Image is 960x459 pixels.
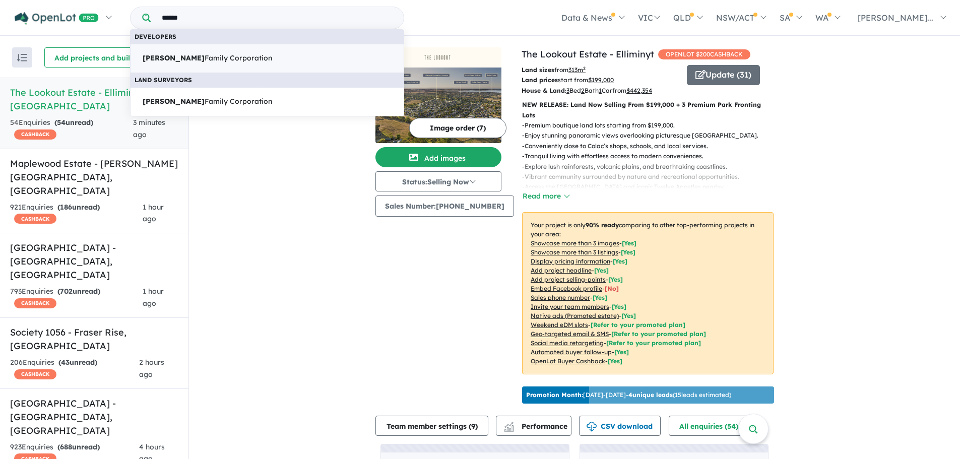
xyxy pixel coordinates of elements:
button: Update (31) [687,65,760,85]
span: [Yes] [621,312,636,319]
p: NEW RELEASE: Land Now Selling From $199,000 + 3 Premium Park Fronting Lots [522,100,774,120]
h5: [GEOGRAPHIC_DATA] - [GEOGRAPHIC_DATA] , [GEOGRAPHIC_DATA] [10,241,178,282]
b: Promotion Month: [526,391,583,399]
u: Native ads (Promoted estate) [531,312,619,319]
p: start from [522,75,679,85]
span: [ Yes ] [622,239,636,247]
span: 1 hour ago [143,203,164,224]
u: Display pricing information [531,257,610,265]
u: Social media retargeting [531,339,604,347]
u: $ 199,000 [588,76,614,84]
button: Add projects and builders [44,47,155,68]
span: 186 [60,203,72,212]
a: [PERSON_NAME]Family Corporation [130,44,404,73]
span: 688 [60,442,72,451]
span: CASHBACK [14,369,56,379]
span: Family Corporation [143,52,272,64]
p: - Premium boutique land lots starting from $199,000. [522,120,766,130]
span: CASHBACK [14,214,56,224]
button: Image order (7) [409,118,506,138]
img: The Lookout Estate - Elliminyt [375,68,501,143]
img: The Lookout Estate - Elliminyt Logo [379,51,497,63]
span: [Refer to your promoted plan] [591,321,685,329]
u: OpenLot Buyer Cashback [531,357,605,365]
u: $ 442,354 [626,87,652,94]
button: Performance [496,416,571,436]
span: [ Yes ] [594,267,609,274]
u: Weekend eDM slots [531,321,588,329]
button: Status:Selling Now [375,171,501,191]
sup: 2 [583,65,586,71]
span: 9 [471,422,475,431]
img: bar-chart.svg [504,425,514,432]
p: Your project is only comparing to other top-performing projects in your area: - - - - - - - - - -... [522,212,774,374]
b: Land prices [522,76,558,84]
span: [Refer to your promoted plan] [606,339,701,347]
span: [Yes] [614,348,629,356]
span: CASHBACK [14,298,56,308]
u: 313 m [568,66,586,74]
strong: ( unread) [54,118,93,127]
p: - Enjoy stunning panoramic views overlooking picturesque [GEOGRAPHIC_DATA]. [522,130,766,141]
b: 4 unique leads [628,391,673,399]
h5: The Lookout Estate - Elliminyt , [GEOGRAPHIC_DATA] [10,86,178,113]
u: Invite your team members [531,303,609,310]
h5: Maplewood Estate - [PERSON_NAME][GEOGRAPHIC_DATA] , [GEOGRAPHIC_DATA] [10,157,178,198]
button: All enquiries (54) [669,416,760,436]
u: 1 [599,87,602,94]
span: 3 minutes ago [133,118,165,139]
p: - Access the [GEOGRAPHIC_DATA] and iconic Twelve Apostles nearby. [522,182,766,192]
span: Family Corporation [143,96,272,108]
p: Bed Bath Car from [522,86,679,96]
strong: [PERSON_NAME] [143,53,205,62]
span: [PERSON_NAME]... [858,13,933,23]
a: The Lookout Estate - Elliminyt [522,48,654,60]
strong: ( unread) [58,358,97,367]
p: - Explore lush rainforests, volcanic plains, and breathtaking coastlines. [522,162,766,172]
a: [PERSON_NAME]Family Corporation [130,87,404,116]
strong: ( unread) [57,442,100,451]
div: 54 Enquir ies [10,117,133,141]
u: Showcase more than 3 listings [531,248,618,256]
span: Performance [505,422,567,431]
input: Try estate name, suburb, builder or developer [153,7,402,29]
div: 921 Enquir ies [10,202,143,226]
h5: Society 1056 - Fraser Rise , [GEOGRAPHIC_DATA] [10,325,178,353]
button: Team member settings (9) [375,416,488,436]
p: from [522,65,679,75]
span: 702 [60,287,73,296]
strong: ( unread) [57,203,100,212]
u: Automated buyer follow-up [531,348,612,356]
b: Land Surveyors [135,76,192,84]
span: OPENLOT $ 200 CASHBACK [658,49,750,59]
span: 2 hours ago [139,358,164,379]
span: [ Yes ] [608,276,623,283]
div: 206 Enquir ies [10,357,139,381]
span: 43 [61,358,70,367]
span: 1 hour ago [143,287,164,308]
span: 54 [57,118,66,127]
u: 2 [581,87,585,94]
u: Showcase more than 3 images [531,239,619,247]
img: download icon [587,422,597,432]
span: [ Yes ] [613,257,627,265]
span: [Refer to your promoted plan] [611,330,706,338]
button: Read more [522,190,569,202]
button: Sales Number:[PHONE_NUMBER] [375,195,514,217]
img: Openlot PRO Logo White [15,12,99,25]
u: Embed Facebook profile [531,285,602,292]
span: [ No ] [605,285,619,292]
span: [ Yes ] [621,248,635,256]
b: House & Land: [522,87,566,94]
strong: ( unread) [57,287,100,296]
b: Developers [135,33,176,40]
button: CSV download [579,416,661,436]
u: Sales phone number [531,294,590,301]
p: - Conveniently close to Colac’s shops, schools, and local services. [522,141,766,151]
p: - Vibrant community surrounded by nature and recreational opportunities. [522,172,766,182]
p: [DATE] - [DATE] - ( 15 leads estimated) [526,390,731,400]
strong: [PERSON_NAME] [143,97,205,106]
b: 90 % ready [586,221,619,229]
a: The Lookout Estate - Elliminyt LogoThe Lookout Estate - Elliminyt [375,47,501,143]
span: [ Yes ] [612,303,626,310]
